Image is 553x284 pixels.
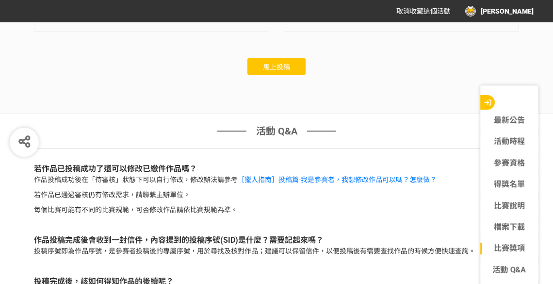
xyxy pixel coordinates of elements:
[480,179,538,190] a: 得獎名單
[247,58,306,75] button: 馬上投稿
[34,246,519,256] p: 投稿序號即為作品序號，是參賽者投稿後的專屬序號，用於尋找及核對作品；建議可以保留信件，以便投稿後有需要查找作品的時候方便快速查詢。
[34,175,519,185] p: 作品投稿成功後在「待審核」狀態下可以自行修改，修改辦法請參考
[34,163,519,175] div: 若作品已投稿成功了還可以修改已繳件作品嗎？
[480,136,538,148] a: 活動時程
[480,115,538,126] a: 最新公告
[34,205,519,215] p: 每個比賽可能有不同的比賽規範，可否修改作品請依比賽規範為準。
[256,124,297,138] span: 活動 Q&A
[480,243,538,254] a: 比賽獎項
[396,7,451,15] span: 取消收藏這個活動
[480,200,538,212] a: 比賽說明
[480,157,538,169] a: 參賽資格
[480,264,538,276] a: 活動 Q&A
[480,221,538,233] a: 檔案下載
[263,63,290,71] span: 馬上投稿
[34,234,519,246] div: 作品投稿完成後會收到一封信件，內容提到的投稿序號(SID)是什麼？需要記起來嗎？
[34,190,519,200] p: 若作品已通過審核仍有修改需求，請聯繫主辦單位。
[238,176,437,184] a: ［獵人指南］投稿篇-我是參賽者，我想修改作品可以嗎？怎麼做？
